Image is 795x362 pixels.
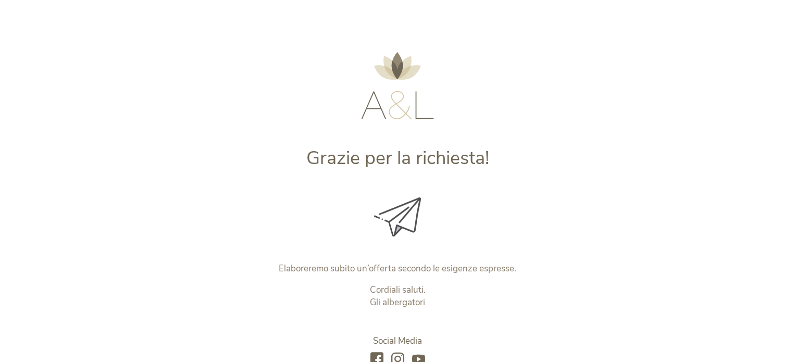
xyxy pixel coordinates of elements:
img: Grazie per la richiesta! [374,197,421,236]
span: Grazie per la richiesta! [306,145,489,171]
span: Social Media [373,335,422,347]
p: Elaboreremo subito un’offerta secondo le esigenze espresse. [180,263,615,275]
p: Cordiali saluti. Gli albergatori [180,284,615,309]
img: AMONTI & LUNARIS Wellnessresort [361,52,434,119]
